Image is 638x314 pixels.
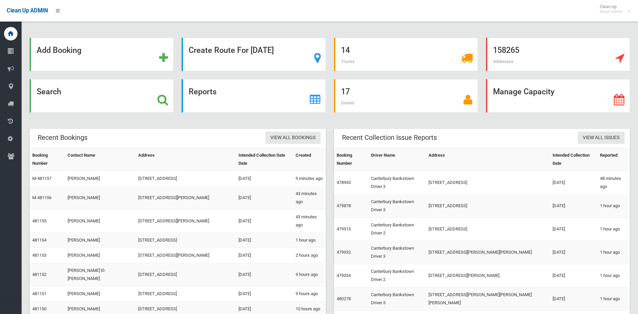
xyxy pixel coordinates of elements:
td: [STREET_ADDRESS] [136,171,236,186]
td: [DATE] [550,171,597,194]
th: Intended Collection Date Date [236,148,293,171]
td: 9 hours ago [293,263,326,286]
strong: Reports [189,87,217,96]
a: 479878 [337,203,351,208]
a: Add Booking [30,38,174,71]
span: Clean Up [596,4,630,14]
td: [STREET_ADDRESS] [136,286,236,302]
td: Canterbury Bankstown Driver 3 [368,194,426,218]
td: [PERSON_NAME] [65,286,136,302]
td: 1 hour ago [597,241,630,264]
td: [STREET_ADDRESS] [426,171,550,194]
td: [DATE] [236,210,293,233]
th: Address [426,148,550,171]
a: 158265 Addresses [486,38,630,71]
a: Search [30,79,174,113]
strong: Create Route For [DATE] [189,45,274,55]
th: Driver Name [368,148,426,171]
a: 481151 [32,291,46,296]
th: Booking Number [30,148,65,171]
td: [STREET_ADDRESS] [136,263,236,286]
th: Created [293,148,326,171]
a: 481152 [32,272,46,277]
a: View All Issues [578,132,625,144]
a: 14 Trucks [334,38,478,71]
header: Recent Collection Issue Reports [334,131,445,144]
a: Create Route For [DATE] [182,38,326,71]
strong: 14 [341,45,350,55]
a: 481155 [32,218,46,223]
a: 480278 [337,296,351,301]
span: Addresses [493,59,514,64]
th: Reported [597,148,630,171]
td: [STREET_ADDRESS] [426,218,550,241]
td: [DATE] [236,263,293,286]
a: 479515 [337,226,351,231]
td: [STREET_ADDRESS] [426,194,550,218]
th: Intended Collection Date [550,148,597,171]
a: 481150 [32,306,46,311]
th: Contact Name [65,148,136,171]
header: Recent Bookings [30,131,96,144]
td: 48 minutes ago [597,171,630,194]
td: 2 hours ago [293,248,326,263]
td: 1 hour ago [597,264,630,287]
td: [STREET_ADDRESS][PERSON_NAME] [426,264,550,287]
td: [STREET_ADDRESS][PERSON_NAME] [136,186,236,210]
td: [DATE] [550,264,597,287]
td: [DATE] [236,248,293,263]
td: [STREET_ADDRESS][PERSON_NAME] [136,248,236,263]
td: [DATE] [550,241,597,264]
td: Canterbury Bankstown Driver 3 [368,241,426,264]
a: 478943 [337,180,351,185]
td: 1 hour ago [597,194,630,218]
td: 1 hour ago [597,287,630,311]
a: 479334 [337,273,351,278]
td: [PERSON_NAME] [65,171,136,186]
a: M-481157 [32,176,51,181]
td: 1 hour ago [293,233,326,248]
td: [PERSON_NAME] [65,248,136,263]
td: [DATE] [550,194,597,218]
td: [STREET_ADDRESS][PERSON_NAME][PERSON_NAME] [426,241,550,264]
td: [DATE] [550,287,597,311]
td: 9 hours ago [293,286,326,302]
a: 17 Drivers [334,79,478,113]
strong: 158265 [493,45,519,55]
strong: Search [37,87,61,96]
small: Super Admin [600,9,623,14]
td: [STREET_ADDRESS] [136,233,236,248]
td: [DATE] [550,218,597,241]
a: View All Bookings [265,132,321,144]
td: [STREET_ADDRESS][PERSON_NAME][PERSON_NAME][PERSON_NAME] [426,287,550,311]
td: Canterbury Bankstown Driver 2 [368,264,426,287]
a: Reports [182,79,326,113]
td: 9 minutes ago [293,171,326,186]
th: Booking Number [334,148,369,171]
a: 479932 [337,250,351,255]
td: [PERSON_NAME] [65,210,136,233]
td: [DATE] [236,233,293,248]
td: Canterbury Bankstown Driver 2 [368,218,426,241]
strong: Manage Capacity [493,87,554,96]
td: [DATE] [236,286,293,302]
td: [DATE] [236,186,293,210]
td: Canterbury Bankstown Driver 3 [368,287,426,311]
th: Address [136,148,236,171]
span: Clean Up ADMIN [7,7,48,14]
td: [STREET_ADDRESS][PERSON_NAME] [136,210,236,233]
td: [PERSON_NAME] El-[PERSON_NAME] [65,263,136,286]
td: 1 hour ago [597,218,630,241]
span: Drivers [341,100,354,105]
td: [PERSON_NAME] [65,186,136,210]
td: [DATE] [236,171,293,186]
a: M-481156 [32,195,51,200]
td: 43 minutes ago [293,186,326,210]
td: [PERSON_NAME] [65,233,136,248]
a: Manage Capacity [486,79,630,113]
strong: 17 [341,87,350,96]
td: Canterbury Bankstown Driver 3 [368,171,426,194]
a: 481153 [32,253,46,258]
span: Trucks [341,59,354,64]
td: 43 minutes ago [293,210,326,233]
